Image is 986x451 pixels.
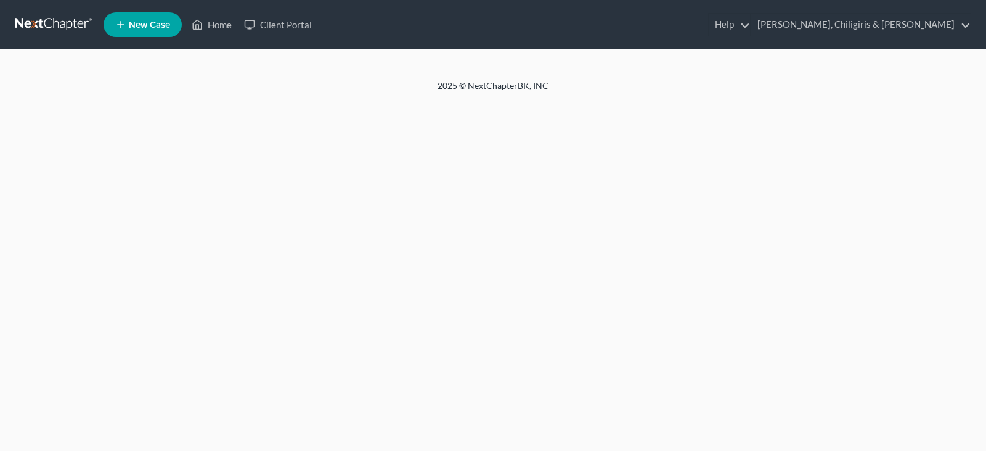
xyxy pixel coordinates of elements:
div: 2025 © NextChapterBK, INC [142,80,844,102]
a: Home [185,14,238,36]
a: [PERSON_NAME], Chiligiris & [PERSON_NAME] [751,14,971,36]
a: Client Portal [238,14,318,36]
new-legal-case-button: New Case [104,12,182,37]
a: Help [709,14,750,36]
